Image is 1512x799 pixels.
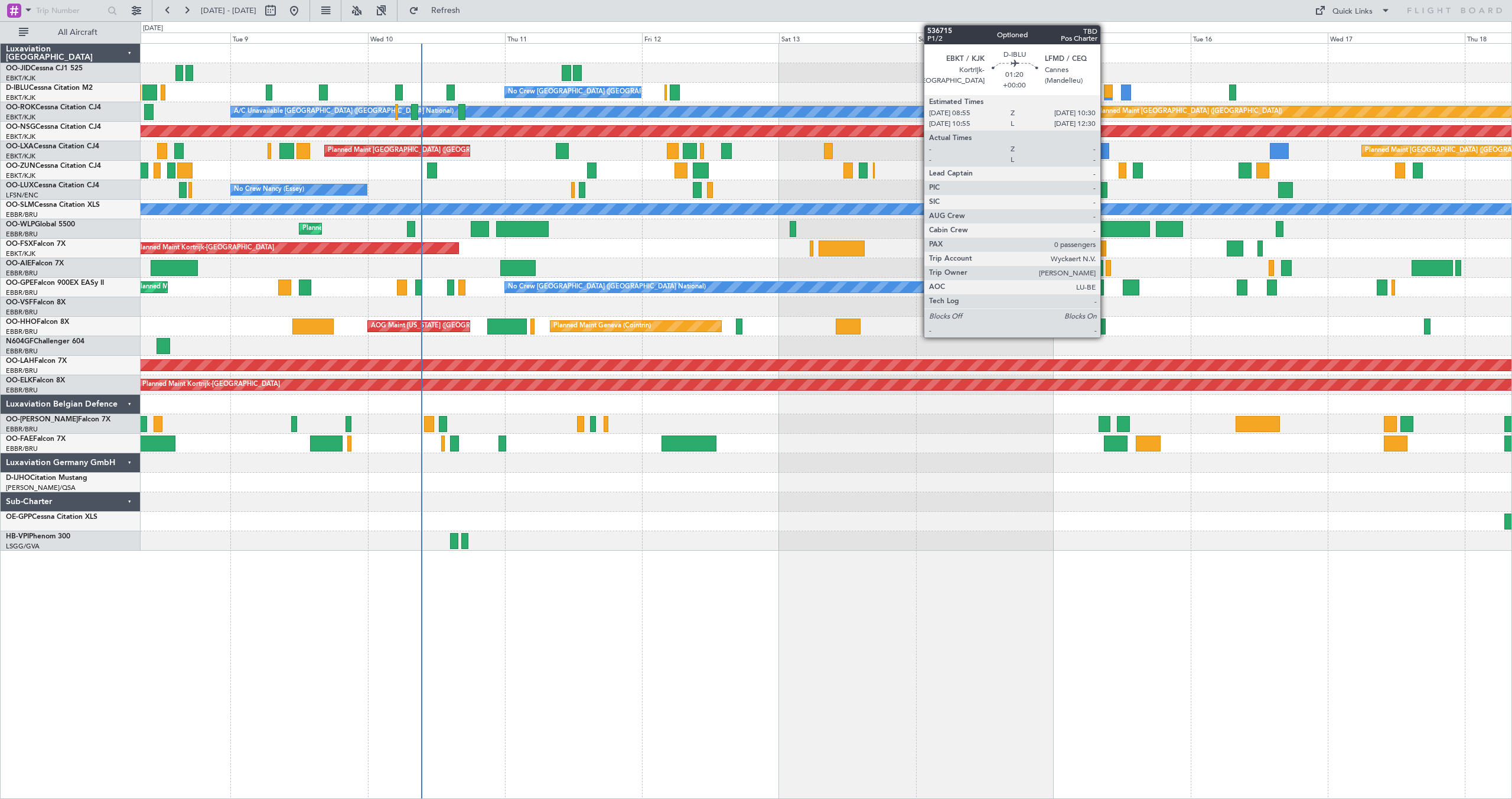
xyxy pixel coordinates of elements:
[1332,6,1373,18] div: Quick Links
[6,533,70,540] a: HB-VPIPhenom 300
[505,33,642,43] div: Thu 11
[371,317,514,335] div: AOG Maint [US_STATE] ([GEOGRAPHIC_DATA])
[6,152,35,161] a: EBKT/KJK
[6,514,32,521] span: OE-GPP
[6,338,84,345] a: N604GFChallenger 604
[328,142,542,160] div: Planned Maint [GEOGRAPHIC_DATA] ([GEOGRAPHIC_DATA] National)
[6,416,78,423] span: OO-[PERSON_NAME]
[31,28,125,37] span: All Aircraft
[6,85,29,92] span: D-IBLU
[6,182,99,189] a: OO-LUXCessna Citation CJ4
[6,260,31,267] span: OO-AIE
[6,347,38,356] a: EBBR/BRU
[6,386,38,395] a: EBBR/BRU
[6,241,33,248] span: OO-FSX
[6,182,34,189] span: OO-LUX
[6,171,35,180] a: EBKT/KJK
[6,358,67,365] a: OO-LAHFalcon 7X
[136,239,274,257] div: Planned Maint Kortrijk-[GEOGRAPHIC_DATA]
[6,475,30,482] span: D-IJHO
[234,181,304,199] div: No Crew Nancy (Essey)
[6,436,33,443] span: OO-FAE
[6,104,101,111] a: OO-ROKCessna Citation CJ4
[6,124,35,131] span: OO-NSG
[421,7,471,15] span: Refresh
[6,288,38,297] a: EBBR/BRU
[13,23,128,42] button: All Aircraft
[6,221,75,228] a: OO-WLPGlobal 5500
[1191,33,1328,43] div: Tue 16
[6,425,38,434] a: EBBR/BRU
[6,299,33,306] span: OO-VSF
[143,24,163,34] div: [DATE]
[1053,33,1190,43] div: Mon 15
[6,241,66,248] a: OO-FSXFalcon 7X
[230,33,367,43] div: Tue 9
[6,514,97,521] a: OE-GPPCessna Citation XLS
[6,299,66,306] a: OO-VSFFalcon 8X
[6,280,104,287] a: OO-GPEFalcon 900EX EASy II
[508,83,706,101] div: No Crew [GEOGRAPHIC_DATA] ([GEOGRAPHIC_DATA] National)
[6,113,35,122] a: EBKT/KJK
[6,85,93,92] a: D-IBLUCessna Citation M2
[142,376,280,394] div: Planned Maint Kortrijk-[GEOGRAPHIC_DATA]
[916,33,1053,43] div: Sun 14
[6,483,76,492] a: [PERSON_NAME]/QSA
[779,33,916,43] div: Sat 13
[6,143,99,150] a: OO-LXACessna Citation CJ4
[93,33,230,43] div: Mon 8
[1096,103,1282,121] div: Planned Maint [GEOGRAPHIC_DATA] ([GEOGRAPHIC_DATA])
[201,5,256,16] span: [DATE] - [DATE]
[642,33,779,43] div: Fri 12
[403,1,474,20] button: Refresh
[6,542,40,551] a: LSGG/GVA
[6,104,35,111] span: OO-ROK
[6,319,37,326] span: OO-HHO
[6,191,38,200] a: LFSN/ENC
[6,143,34,150] span: OO-LXA
[6,202,100,209] a: OO-SLMCessna Citation XLS
[6,163,35,170] span: OO-ZUN
[6,230,38,239] a: EBBR/BRU
[1328,33,1465,43] div: Wed 17
[6,308,38,317] a: EBBR/BRU
[234,103,454,121] div: A/C Unavailable [GEOGRAPHIC_DATA] ([GEOGRAPHIC_DATA] National)
[6,65,31,72] span: OO-JID
[6,416,110,423] a: OO-[PERSON_NAME]Falcon 7X
[6,280,34,287] span: OO-GPE
[6,475,87,482] a: D-IJHOCitation Mustang
[6,444,38,453] a: EBBR/BRU
[6,327,38,336] a: EBBR/BRU
[6,221,35,228] span: OO-WLP
[6,124,101,131] a: OO-NSGCessna Citation CJ4
[6,74,35,83] a: EBKT/KJK
[6,65,83,72] a: OO-JIDCessna CJ1 525
[6,93,35,102] a: EBKT/KJK
[6,202,34,209] span: OO-SLM
[6,436,66,443] a: OO-FAEFalcon 7X
[6,249,35,258] a: EBKT/KJK
[6,260,64,267] a: OO-AIEFalcon 7X
[6,269,38,278] a: EBBR/BRU
[6,366,38,375] a: EBBR/BRU
[36,2,104,20] input: Trip Number
[6,210,38,219] a: EBBR/BRU
[302,220,364,238] div: Planned Maint Liege
[6,377,65,384] a: OO-ELKFalcon 8X
[6,377,32,384] span: OO-ELK
[6,533,29,540] span: HB-VPI
[1309,1,1396,20] button: Quick Links
[6,132,35,141] a: EBKT/KJK
[368,33,505,43] div: Wed 10
[6,319,69,326] a: OO-HHOFalcon 8X
[6,163,101,170] a: OO-ZUNCessna Citation CJ4
[6,358,34,365] span: OO-LAH
[553,317,651,335] div: Planned Maint Geneva (Cointrin)
[508,278,706,296] div: No Crew [GEOGRAPHIC_DATA] ([GEOGRAPHIC_DATA] National)
[6,338,34,345] span: N604GF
